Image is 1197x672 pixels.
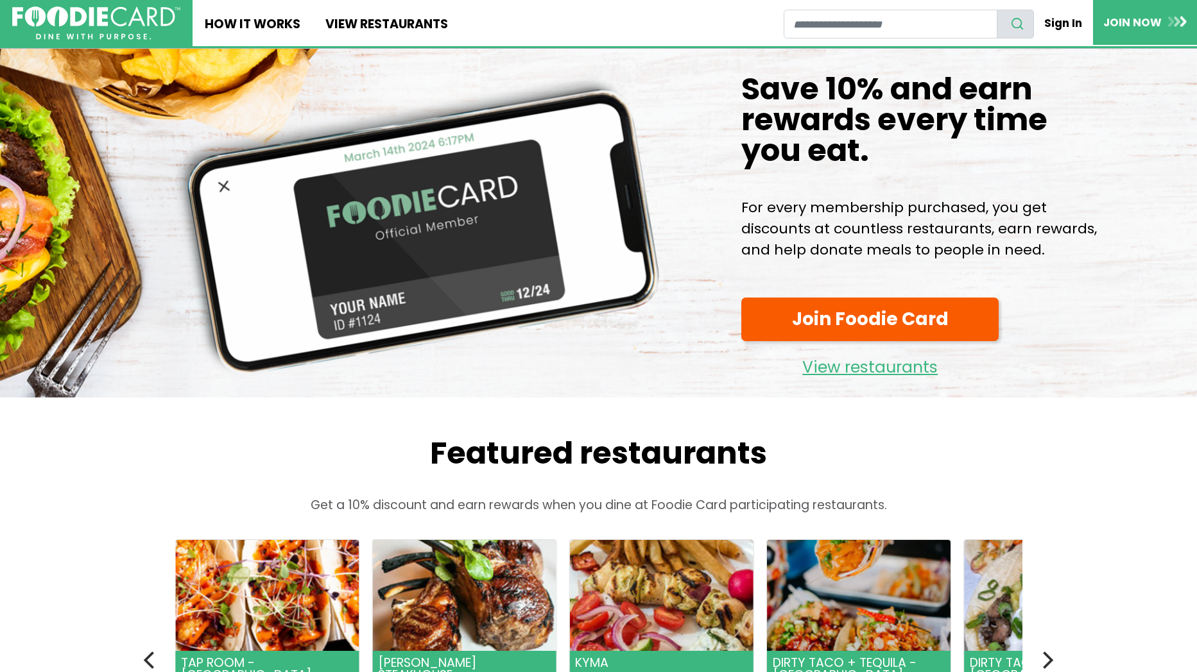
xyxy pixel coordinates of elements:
p: Get a 10% discount and earn rewards when you dine at Foodie Card participating restaurants. [150,496,1048,515]
h1: Save 10% and earn rewards every time you eat. [741,74,1112,166]
h2: Featured restaurants [150,435,1048,472]
p: For every membership purchased, you get discounts at countless restaurants, earn rewards, and hel... [741,197,1112,260]
button: search [997,10,1034,38]
img: Dirty Taco + Tequila - Port Washington [964,540,1148,651]
img: Rothmann's Steakhouse [373,540,556,651]
input: restaurant search [784,10,997,38]
a: Join Foodie Card [741,298,999,342]
img: Kyma [570,540,754,651]
img: Dirty Taco + Tequila - Smithtown [767,540,951,651]
a: View restaurants [741,348,999,380]
img: Tap Room - Ronkonkoma [175,540,359,651]
img: FoodieCard; Eat, Drink, Save, Donate [12,6,180,40]
a: Sign In [1034,9,1093,37]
